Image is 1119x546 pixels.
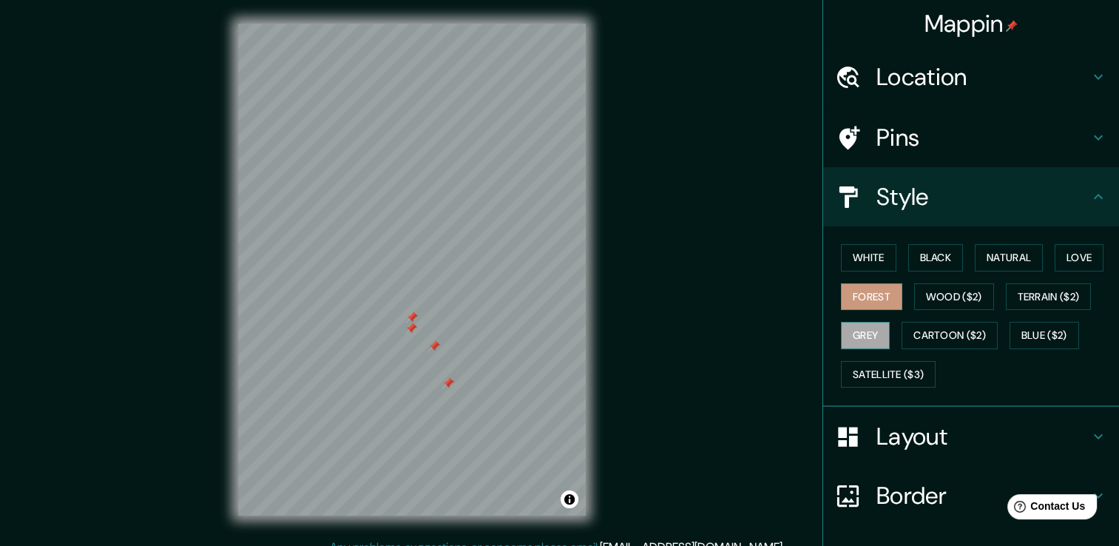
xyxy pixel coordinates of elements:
button: Grey [841,322,890,349]
div: Location [823,47,1119,107]
h4: Style [876,182,1089,212]
button: Natural [975,244,1043,272]
button: Black [908,244,964,272]
button: Terrain ($2) [1006,283,1092,311]
div: Pins [823,108,1119,167]
button: Toggle attribution [561,491,578,508]
div: Style [823,167,1119,226]
button: White [841,244,896,272]
button: Satellite ($3) [841,361,936,388]
iframe: Help widget launcher [987,488,1103,530]
button: Forest [841,283,902,311]
button: Wood ($2) [914,283,994,311]
h4: Pins [876,123,1089,152]
h4: Layout [876,422,1089,451]
button: Blue ($2) [1010,322,1079,349]
h4: Mappin [924,9,1018,38]
img: pin-icon.png [1006,20,1018,32]
canvas: Map [238,24,586,516]
h4: Border [876,481,1089,510]
div: Border [823,466,1119,525]
button: Cartoon ($2) [902,322,998,349]
button: Love [1055,244,1103,272]
h4: Location [876,62,1089,92]
div: Layout [823,407,1119,466]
